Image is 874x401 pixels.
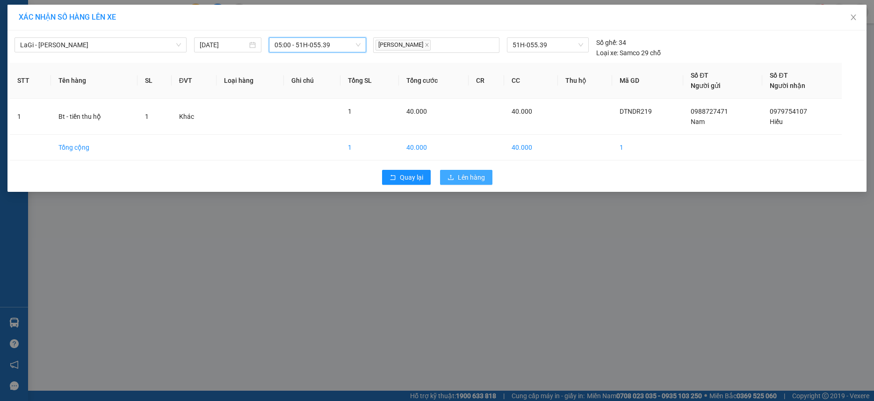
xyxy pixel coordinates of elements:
span: Lên hàng [458,172,485,182]
button: Close [840,5,867,31]
th: Loại hàng [217,63,283,99]
span: close [850,14,857,21]
th: Tên hàng [51,63,138,99]
span: Quay lại [400,172,423,182]
th: CC [504,63,558,99]
input: 14/08/2025 [200,40,247,50]
span: Loại xe: [596,48,618,58]
span: Nam [691,118,705,125]
button: uploadLên hàng [440,170,492,185]
span: 51H-055.39 [513,38,583,52]
td: 1 [340,135,399,160]
th: Ghi chú [284,63,340,99]
th: STT [10,63,51,99]
th: Mã GD [612,63,684,99]
span: 40.000 [512,108,532,115]
span: 0988727471 [691,108,728,115]
button: rollbackQuay lại [382,170,431,185]
span: upload [448,174,454,182]
td: 1 [612,135,684,160]
span: DTNDR219 [620,108,652,115]
td: 40.000 [504,135,558,160]
td: Tổng cộng [51,135,138,160]
span: 40.000 [406,108,427,115]
td: 40.000 [399,135,469,160]
th: SL [137,63,171,99]
td: Bt - tiền thu hộ [51,99,138,135]
td: 1 [10,99,51,135]
div: 34 [596,37,626,48]
span: rollback [390,174,396,182]
th: ĐVT [172,63,217,99]
span: Hiếu [770,118,783,125]
span: Số ghế: [596,37,617,48]
th: Tổng SL [340,63,399,99]
span: LaGi - Hồ Chí Minh [20,38,181,52]
span: XÁC NHẬN SỐ HÀNG LÊN XE [19,13,116,22]
span: 1 [348,108,352,115]
span: 05:00 - 51H-055.39 [274,38,361,52]
div: Samco 29 chỗ [596,48,661,58]
th: Tổng cước [399,63,469,99]
th: CR [469,63,504,99]
span: Số ĐT [691,72,708,79]
span: [PERSON_NAME] [376,40,431,51]
span: Số ĐT [770,72,787,79]
span: 0979754107 [770,108,807,115]
th: Thu hộ [558,63,612,99]
span: Người nhận [770,82,805,89]
span: close [425,43,429,47]
span: Người gửi [691,82,721,89]
td: Khác [172,99,217,135]
span: 1 [145,113,149,120]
